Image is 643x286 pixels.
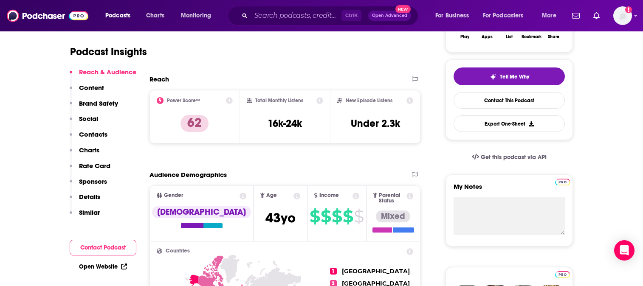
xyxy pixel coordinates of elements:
div: Play [460,34,469,39]
button: Contacts [70,130,107,146]
h1: Podcast Insights [70,45,147,58]
div: Bookmark [522,34,541,39]
p: Rate Card [79,162,110,170]
p: Contacts [79,130,107,138]
button: open menu [536,9,567,22]
span: For Podcasters [483,10,524,22]
span: Ctrl K [341,10,361,21]
span: For Business [435,10,469,22]
button: Rate Card [70,162,110,177]
h3: Under 2.3k [351,117,400,130]
button: open menu [175,9,222,22]
button: Show profile menu [613,6,632,25]
button: open menu [429,9,479,22]
img: Podchaser Pro [555,179,570,185]
div: Search podcasts, credits, & more... [236,6,426,25]
span: Logged in as veronica.smith [613,6,632,25]
img: User Profile [613,6,632,25]
svg: Add a profile image [625,6,632,13]
div: Mixed [376,210,410,222]
a: Pro website [555,270,570,278]
button: open menu [99,9,141,22]
span: Countries [166,248,190,254]
button: Social [70,115,98,130]
button: open menu [477,9,536,22]
button: tell me why sparkleTell Me Why [454,67,565,85]
span: Podcasts [105,10,130,22]
a: Show notifications dropdown [569,8,583,23]
span: Parental Status [379,193,405,204]
div: Share [548,34,559,39]
span: $ [343,210,353,223]
span: Income [319,193,339,198]
span: Monitoring [181,10,211,22]
a: Pro website [555,177,570,185]
span: $ [321,210,331,223]
span: $ [332,210,342,223]
img: Podchaser - Follow, Share and Rate Podcasts [7,8,88,24]
button: Contact Podcast [70,240,136,255]
a: Get this podcast via API [465,147,553,168]
span: $ [354,210,364,223]
span: Get this podcast via API [481,154,547,161]
input: Search podcasts, credits, & more... [251,9,341,22]
span: $ [310,210,320,223]
p: Sponsors [79,177,107,185]
button: Details [70,193,100,208]
h2: Reach [149,75,169,83]
p: Content [79,84,104,92]
span: Age [266,193,277,198]
h2: New Episode Listens [346,98,392,104]
img: tell me why sparkle [490,73,496,80]
h3: 16k-24k [268,117,302,130]
h2: Power Score™ [167,98,200,104]
span: [GEOGRAPHIC_DATA] [342,267,410,275]
a: Charts [141,9,169,22]
button: Export One-Sheet [454,115,565,132]
a: Open Website [79,263,127,270]
div: List [506,34,513,39]
span: Open Advanced [372,14,407,18]
h2: Audience Demographics [149,171,227,179]
button: Content [70,84,104,99]
button: Open AdvancedNew [368,11,411,21]
h2: Total Monthly Listens [255,98,303,104]
div: Open Intercom Messenger [614,240,635,261]
p: Charts [79,146,99,154]
img: Podchaser Pro [555,271,570,278]
p: Details [79,193,100,201]
button: Reach & Audience [70,68,136,84]
button: Charts [70,146,99,162]
a: Show notifications dropdown [590,8,603,23]
button: Brand Safety [70,99,118,115]
a: Contact This Podcast [454,92,565,109]
p: Similar [79,208,100,216]
span: 43 yo [265,210,296,226]
p: 62 [180,115,209,132]
p: Brand Safety [79,99,118,107]
div: [DEMOGRAPHIC_DATA] [152,206,251,218]
span: New [395,5,411,13]
p: Social [79,115,98,123]
span: More [542,10,556,22]
label: My Notes [454,182,565,197]
p: Reach & Audience [79,68,136,76]
span: Gender [164,193,183,198]
span: Charts [146,10,164,22]
div: Apps [482,34,493,39]
span: 1 [330,268,337,275]
button: Similar [70,208,100,224]
button: Sponsors [70,177,107,193]
span: Tell Me Why [500,73,529,80]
